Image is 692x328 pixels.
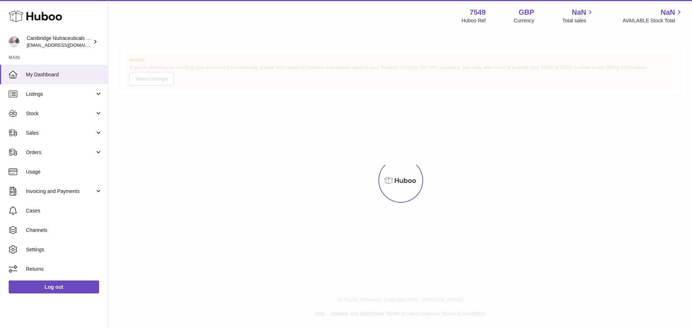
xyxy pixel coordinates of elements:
[26,188,95,195] span: Invoicing and Payments
[26,246,102,253] span: Settings
[26,227,102,234] span: Channels
[661,8,675,17] span: NaN
[26,91,95,98] span: Listings
[26,149,95,156] span: Orders
[26,169,102,175] span: Usage
[9,36,19,47] img: qvc@camnutra.com
[562,8,594,24] a: NaN Total sales
[26,130,95,136] span: Sales
[26,71,102,78] span: My Dashboard
[27,35,92,49] div: Cambridge Nutraceuticals Ltd
[572,8,586,17] span: NaN
[26,110,95,117] span: Stock
[9,280,99,293] a: Log out
[519,8,534,17] strong: GBP
[27,42,106,48] span: [EMAIL_ADDRESS][DOMAIN_NAME]
[562,17,594,24] span: Total sales
[26,266,102,273] span: Returns
[26,207,102,214] span: Cases
[622,17,683,24] span: AVAILABLE Stock Total
[462,17,486,24] div: Huboo Ref
[470,8,486,17] strong: 7549
[622,8,683,24] a: NaN AVAILABLE Stock Total
[514,17,534,24] div: Currency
